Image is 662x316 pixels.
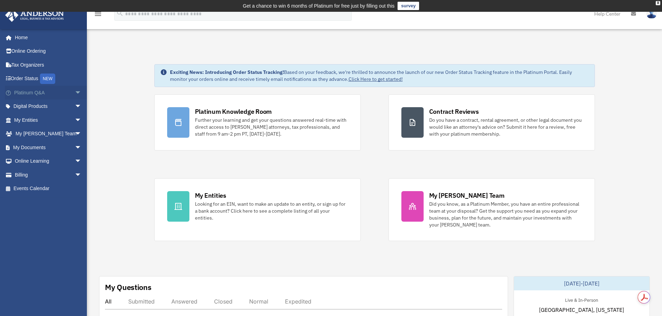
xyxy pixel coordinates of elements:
a: Tax Organizers [5,58,92,72]
i: search [116,9,124,17]
div: Looking for an EIN, want to make an update to an entity, or sign up for a bank account? Click her... [195,200,348,221]
a: Click Here to get started! [349,76,403,82]
div: [DATE]-[DATE] [514,276,649,290]
div: Do you have a contract, rental agreement, or other legal document you would like an attorney's ad... [429,117,582,137]
div: NEW [40,74,55,84]
a: My Entitiesarrow_drop_down [5,113,92,127]
div: Based on your feedback, we're thrilled to announce the launch of our new Order Status Tracking fe... [170,69,589,83]
a: My Entities Looking for an EIN, want to make an update to an entity, or sign up for a bank accoun... [154,178,361,241]
div: Get a chance to win 6 months of Platinum for free just by filling out this [243,2,395,10]
span: arrow_drop_down [75,154,89,169]
a: menu [94,12,102,18]
a: Online Learningarrow_drop_down [5,154,92,168]
span: arrow_drop_down [75,86,89,100]
div: Normal [249,298,268,305]
a: Platinum Knowledge Room Further your learning and get your questions answered real-time with dire... [154,94,361,151]
span: arrow_drop_down [75,127,89,141]
div: Further your learning and get your questions answered real-time with direct access to [PERSON_NAM... [195,117,348,137]
div: Expedited [285,298,311,305]
a: survey [398,2,419,10]
div: Closed [214,298,232,305]
a: Online Ordering [5,44,92,58]
img: Anderson Advisors Platinum Portal [3,8,66,22]
a: Home [5,31,89,44]
a: My Documentsarrow_drop_down [5,140,92,154]
span: arrow_drop_down [75,113,89,127]
div: My Entities [195,191,226,200]
span: arrow_drop_down [75,140,89,155]
span: arrow_drop_down [75,100,89,114]
div: Live & In-Person [559,296,604,303]
i: menu [94,10,102,18]
a: Order StatusNEW [5,72,92,86]
div: Did you know, as a Platinum Member, you have an entire professional team at your disposal? Get th... [429,200,582,228]
div: My [PERSON_NAME] Team [429,191,505,200]
a: Events Calendar [5,182,92,196]
a: Platinum Q&Aarrow_drop_down [5,86,92,100]
div: Answered [171,298,197,305]
div: All [105,298,112,305]
span: arrow_drop_down [75,168,89,182]
div: close [656,1,660,5]
a: Contract Reviews Do you have a contract, rental agreement, or other legal document you would like... [389,94,595,151]
span: [GEOGRAPHIC_DATA], [US_STATE] [539,306,624,314]
div: Platinum Knowledge Room [195,107,272,116]
div: Submitted [128,298,155,305]
a: Billingarrow_drop_down [5,168,92,182]
a: Digital Productsarrow_drop_down [5,100,92,113]
div: My Questions [105,282,152,292]
a: My [PERSON_NAME] Team Did you know, as a Platinum Member, you have an entire professional team at... [389,178,595,241]
a: My [PERSON_NAME] Teamarrow_drop_down [5,127,92,141]
div: Contract Reviews [429,107,479,116]
strong: Exciting News: Introducing Order Status Tracking! [170,69,284,75]
img: User Pic [646,9,657,19]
